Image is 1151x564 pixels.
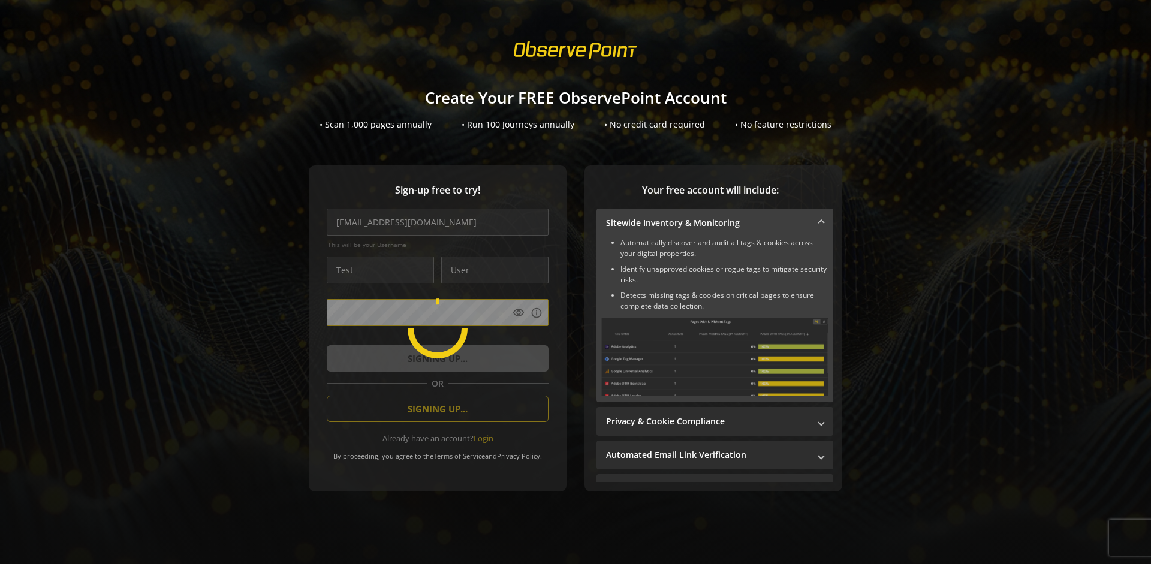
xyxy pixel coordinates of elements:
div: • Run 100 Journeys annually [462,119,574,131]
div: By proceeding, you agree to the and . [327,444,549,460]
a: Privacy Policy [497,451,540,460]
mat-expansion-panel-header: Performance Monitoring with Web Vitals [596,474,833,503]
img: Sitewide Inventory & Monitoring [601,318,828,396]
mat-expansion-panel-header: Sitewide Inventory & Monitoring [596,209,833,237]
span: Your free account will include: [596,183,824,197]
mat-expansion-panel-header: Automated Email Link Verification [596,441,833,469]
mat-panel-title: Privacy & Cookie Compliance [606,415,809,427]
a: Terms of Service [433,451,485,460]
mat-panel-title: Sitewide Inventory & Monitoring [606,217,809,229]
li: Detects missing tags & cookies on critical pages to ensure complete data collection. [620,290,828,312]
div: • Scan 1,000 pages annually [320,119,432,131]
li: Automatically discover and audit all tags & cookies across your digital properties. [620,237,828,259]
li: Identify unapproved cookies or rogue tags to mitigate security risks. [620,264,828,285]
mat-panel-title: Automated Email Link Verification [606,449,809,461]
div: • No feature restrictions [735,119,831,131]
span: Sign-up free to try! [327,183,549,197]
div: Sitewide Inventory & Monitoring [596,237,833,402]
div: • No credit card required [604,119,705,131]
mat-expansion-panel-header: Privacy & Cookie Compliance [596,407,833,436]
